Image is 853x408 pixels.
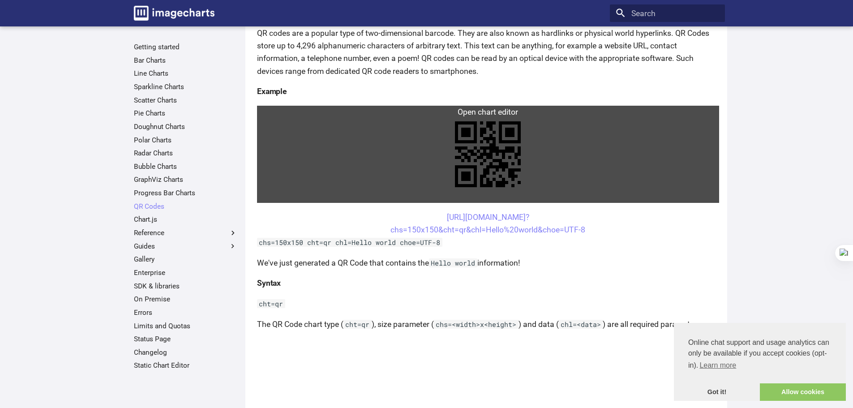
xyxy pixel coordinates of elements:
a: Chart.js [134,215,237,224]
code: cht=qr [257,299,285,308]
code: chs=<width>x<height> [434,320,519,329]
a: GraphViz Charts [134,175,237,184]
a: Polar Charts [134,136,237,145]
code: chs=150x150 cht=qr chl=Hello world choe=UTF-8 [257,238,442,247]
code: Hello world [429,258,477,267]
a: On Premise [134,295,237,304]
div: cookieconsent [674,323,846,401]
a: QR Codes [134,202,237,211]
input: Search [610,4,725,22]
a: Errors [134,308,237,317]
a: Limits and Quotas [134,322,237,331]
label: Guides [134,242,237,251]
p: We've just generated a QR Code that contains the information! [257,257,719,269]
a: Bar Charts [134,56,237,65]
a: allow cookies [760,383,846,401]
p: The QR Code chart type ( ), size parameter ( ) and data ( ) are all required parameters. [257,318,719,331]
a: Doughnut Charts [134,122,237,131]
label: Reference [134,228,237,237]
a: SDK & libraries [134,282,237,291]
a: Radar Charts [134,149,237,158]
a: Line Charts [134,69,237,78]
a: Bubble Charts [134,162,237,171]
a: Static Chart Editor [134,361,237,370]
a: Sparkline Charts [134,82,237,91]
a: Pie Charts [134,109,237,118]
h4: Example [257,85,719,98]
code: cht=qr [343,320,372,329]
a: Image-Charts documentation [130,2,219,24]
span: Online chat support and usage analytics can only be available if you accept cookies (opt-in). [688,337,832,372]
a: learn more about cookies [698,359,737,372]
img: logo [134,6,214,21]
a: Progress Bar Charts [134,189,237,198]
a: dismiss cookie message [674,383,760,401]
code: chl=<data> [559,320,603,329]
a: Gallery [134,255,237,264]
a: Enterprise [134,268,237,277]
a: [URL][DOMAIN_NAME]?chs=150x150&cht=qr&chl=Hello%20world&choe=UTF-8 [390,213,585,234]
a: Getting started [134,43,237,52]
a: Scatter Charts [134,96,237,105]
p: QR codes are a popular type of two-dimensional barcode. They are also known as hardlinks or physi... [257,27,719,77]
h4: Syntax [257,277,719,289]
a: Status Page [134,335,237,344]
a: Changelog [134,348,237,357]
